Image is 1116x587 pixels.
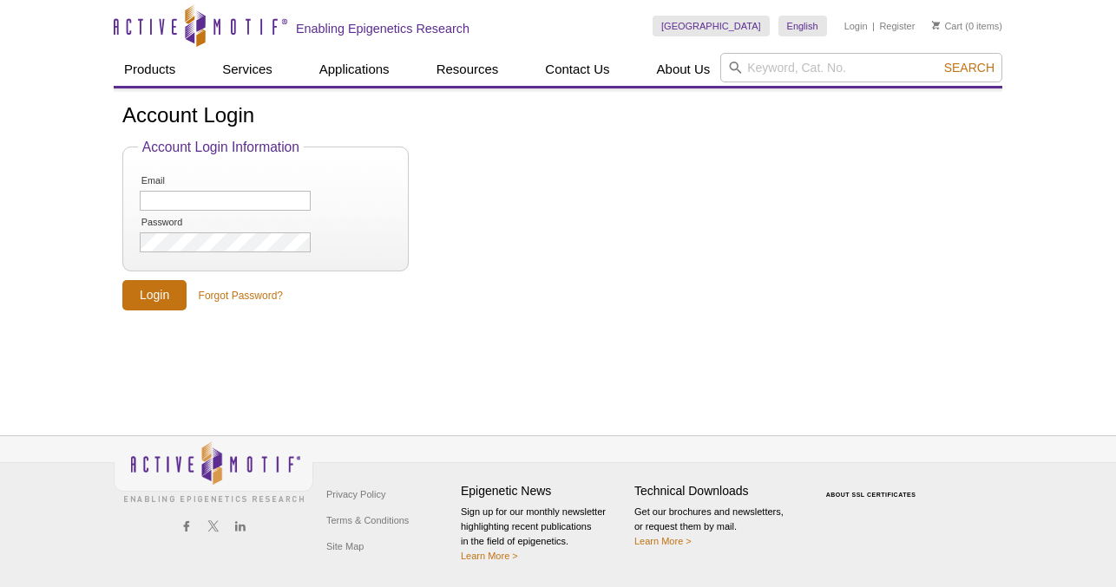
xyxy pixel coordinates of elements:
label: Email [140,175,228,186]
img: Your Cart [932,21,940,29]
input: Keyword, Cat. No. [720,53,1002,82]
a: Terms & Conditions [322,507,413,533]
button: Search [939,60,1000,75]
p: Get our brochures and newsletters, or request them by mail. [634,505,799,549]
a: Site Map [322,533,368,559]
li: | [872,16,875,36]
input: Login [122,280,187,310]
a: ABOUT SSL CERTIFICATES [826,492,916,498]
a: Contact Us [535,53,620,86]
a: Privacy Policy [322,481,390,507]
p: Sign up for our monthly newsletter highlighting recent publications in the field of epigenetics. [461,505,626,564]
a: Services [212,53,283,86]
a: Learn More > [634,536,692,546]
a: Cart [932,20,962,32]
h4: Technical Downloads [634,484,799,499]
a: Learn More > [461,551,518,561]
a: Products [114,53,186,86]
a: Login [844,20,868,32]
img: Active Motif, [114,436,313,506]
h2: Enabling Epigenetics Research [296,21,469,36]
a: Register [879,20,915,32]
li: (0 items) [932,16,1002,36]
legend: Account Login Information [138,140,304,155]
a: Applications [309,53,400,86]
h4: Epigenetic News [461,484,626,499]
table: Click to Verify - This site chose Symantec SSL for secure e-commerce and confidential communicati... [808,466,938,505]
a: English [778,16,827,36]
a: Resources [426,53,509,86]
a: Forgot Password? [199,288,283,303]
span: Search [944,61,995,75]
a: [GEOGRAPHIC_DATA] [653,16,770,36]
a: About Us [647,53,721,86]
h1: Account Login [122,104,994,129]
label: Password [140,217,228,228]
